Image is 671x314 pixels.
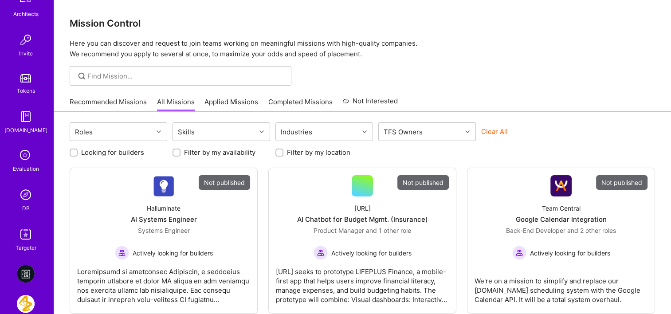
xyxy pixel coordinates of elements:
a: Not published[URL]AI Chatbot for Budget Mgmt. (Insurance)Product Manager and 1 other roleActively... [276,175,449,306]
span: Actively looking for builders [331,248,412,258]
h3: Mission Control [70,18,655,29]
span: Back-End Developer [506,227,565,234]
img: AstraZeneca: Data team to build new age supply chain modules [17,295,35,313]
div: [URL] [354,204,371,213]
i: icon Chevron [259,130,264,134]
div: Halluminate [147,204,181,213]
div: Tokens [17,86,35,95]
div: Architects [13,9,39,19]
div: [URL] seeks to prototype LIFEPLUS Finance, a mobile-first app that helps users improve financial ... [276,260,449,304]
div: Invite [19,49,33,58]
img: tokens [20,74,31,82]
button: Clear All [481,127,508,136]
img: Company Logo [550,175,572,196]
span: Actively looking for builders [530,248,610,258]
label: Filter by my availability [184,148,255,157]
label: Filter by my location [287,148,350,157]
label: Looking for builders [81,148,144,157]
span: Systems Engineer [138,227,190,234]
p: Here you can discover and request to join teams working on meaningful missions with high-quality ... [70,38,655,59]
div: We're on a mission to simplify and replace our [DOMAIN_NAME] scheduling system with the Google Ca... [475,269,647,304]
span: and 1 other role [366,227,411,234]
div: Not published [596,175,647,190]
i: icon SelectionTeam [17,147,34,164]
a: All Missions [157,97,195,112]
div: Skills [176,126,197,138]
img: Skill Targeter [17,225,35,243]
img: Company Logo [153,176,174,196]
span: Product Manager [314,227,364,234]
div: Not published [397,175,449,190]
span: and 2 other roles [567,227,616,234]
a: Not publishedCompany LogoTeam CentralGoogle Calendar IntegrationBack-End Developer and 2 other ro... [475,175,647,306]
div: Team Central [542,204,581,213]
div: Evaluation [13,164,39,173]
input: Find Mission... [87,71,285,81]
img: Invite [17,31,35,49]
i: icon SearchGrey [77,71,87,81]
a: Not publishedCompany LogoHalluminateAI Systems EngineerSystems Engineer Actively looking for buil... [77,175,250,306]
a: Completed Missions [268,97,333,112]
div: AI Systems Engineer [131,215,197,224]
a: Not Interested [342,96,398,112]
i: icon Chevron [362,130,367,134]
i: icon Chevron [157,130,161,134]
div: TFS Owners [381,126,425,138]
img: Admin Search [17,186,35,204]
a: Applied Missions [204,97,258,112]
div: AI Chatbot for Budget Mgmt. (Insurance) [297,215,428,224]
div: DB [22,204,30,213]
i: icon Chevron [465,130,470,134]
div: Google Calendar Integration [516,215,607,224]
div: Loremipsumd si ametconsec Adipiscin, e seddoeius temporin utlabore et dolor MA aliqua en adm veni... [77,260,250,304]
a: DAZN: Video Engagement platform - developers [15,265,37,283]
div: Targeter [16,243,36,252]
span: Actively looking for builders [133,248,213,258]
div: Roles [73,126,95,138]
img: Actively looking for builders [115,246,129,260]
img: Actively looking for builders [512,246,526,260]
a: Recommended Missions [70,97,147,112]
img: DAZN: Video Engagement platform - developers [17,265,35,283]
div: [DOMAIN_NAME] [4,126,47,135]
div: Industries [279,126,314,138]
img: Actively looking for builders [314,246,328,260]
div: Not published [199,175,250,190]
a: AstraZeneca: Data team to build new age supply chain modules [15,295,37,313]
img: guide book [17,108,35,126]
